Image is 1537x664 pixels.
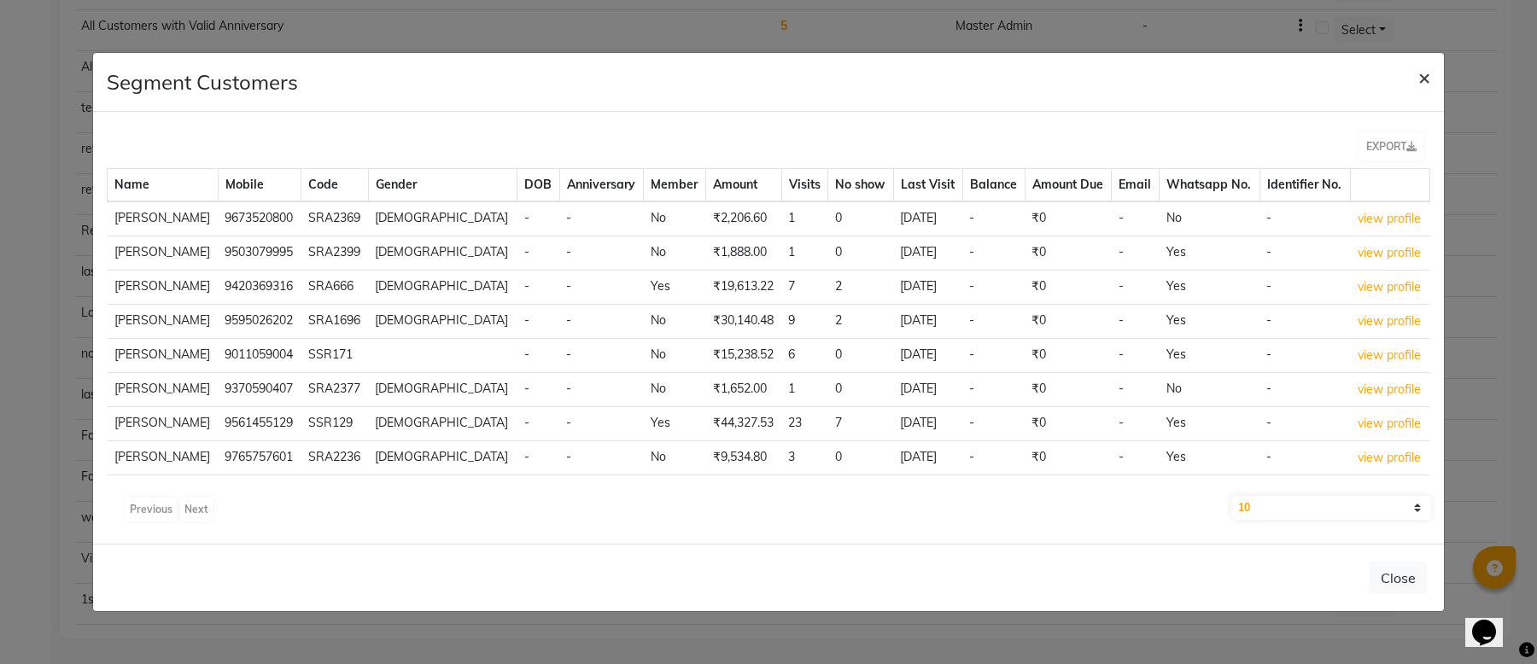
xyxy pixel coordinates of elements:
td: - [559,201,643,236]
th: Member [644,169,706,202]
td: SRA666 [301,271,368,305]
td: SSR129 [301,407,368,441]
td: 0 [828,373,893,407]
button: view profile [1357,448,1422,468]
td: 0 [828,339,893,373]
td: [PERSON_NAME] [108,441,219,475]
td: ₹9,534.80 [706,441,781,475]
td: SRA2369 [301,201,368,236]
td: - [1112,305,1160,339]
td: - [962,339,1025,373]
td: [DEMOGRAPHIC_DATA] [368,373,517,407]
td: Yes [1160,271,1260,305]
td: [DEMOGRAPHIC_DATA] [368,407,517,441]
td: ₹0 [1025,271,1112,305]
td: - [1259,373,1350,407]
td: - [962,373,1025,407]
td: ₹1,888.00 [706,236,781,271]
td: 1 [781,236,828,271]
button: view profile [1357,380,1422,399]
td: SRA1696 [301,305,368,339]
td: 0 [828,236,893,271]
td: ₹0 [1025,441,1112,475]
th: Visits [781,169,828,202]
td: [PERSON_NAME] [108,236,219,271]
td: [DEMOGRAPHIC_DATA] [368,236,517,271]
td: [DATE] [893,373,962,407]
td: SRA2399 [301,236,368,271]
td: ₹19,613.22 [706,271,781,305]
td: [PERSON_NAME] [108,271,219,305]
td: [DATE] [893,441,962,475]
td: 23 [781,407,828,441]
td: - [559,305,643,339]
td: SRA2236 [301,441,368,475]
td: 6 [781,339,828,373]
td: 7 [781,271,828,305]
td: No [644,339,706,373]
td: 9503079995 [218,236,301,271]
td: No [644,201,706,236]
button: view profile [1357,312,1422,331]
td: Yes [1160,236,1260,271]
td: - [1112,339,1160,373]
td: 0 [828,441,893,475]
td: - [1259,201,1350,236]
td: [DATE] [893,271,962,305]
td: [DEMOGRAPHIC_DATA] [368,271,517,305]
td: - [962,305,1025,339]
td: ₹0 [1025,236,1112,271]
td: Yes [1160,339,1260,373]
td: - [517,373,560,407]
td: - [559,407,643,441]
td: - [962,271,1025,305]
td: ₹0 [1025,305,1112,339]
td: ₹15,238.52 [706,339,781,373]
th: DOB [517,169,560,202]
td: No [644,236,706,271]
iframe: chat widget [1465,596,1520,647]
td: 2 [828,305,893,339]
td: [PERSON_NAME] [108,339,219,373]
td: [DATE] [893,305,962,339]
td: - [962,407,1025,441]
td: - [962,236,1025,271]
td: - [517,201,560,236]
button: view profile [1357,346,1422,365]
td: - [1112,441,1160,475]
td: 9561455129 [218,407,301,441]
td: ₹30,140.48 [706,305,781,339]
td: - [1259,305,1350,339]
button: Close [1370,562,1427,594]
td: - [962,201,1025,236]
td: Yes [1160,305,1260,339]
th: Email [1112,169,1160,202]
td: - [559,271,643,305]
span: × [1418,64,1430,90]
td: 2 [828,271,893,305]
td: - [559,339,643,373]
td: [DATE] [893,339,962,373]
th: Amount Due [1025,169,1112,202]
td: ₹44,327.53 [706,407,781,441]
td: No [644,441,706,475]
td: Yes [644,407,706,441]
th: Gender [368,169,517,202]
td: 9765757601 [218,441,301,475]
td: SSR171 [301,339,368,373]
td: [PERSON_NAME] [108,201,219,236]
td: - [517,271,560,305]
td: - [1259,407,1350,441]
td: SRA2377 [301,373,368,407]
button: view profile [1357,277,1422,297]
td: No [644,305,706,339]
td: - [1112,407,1160,441]
th: Balance [962,169,1025,202]
td: [DEMOGRAPHIC_DATA] [368,305,517,339]
td: 9 [781,305,828,339]
td: [PERSON_NAME] [108,305,219,339]
th: Anniversary [559,169,643,202]
td: [DEMOGRAPHIC_DATA] [368,201,517,236]
td: - [1112,236,1160,271]
th: Identifier No. [1259,169,1350,202]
